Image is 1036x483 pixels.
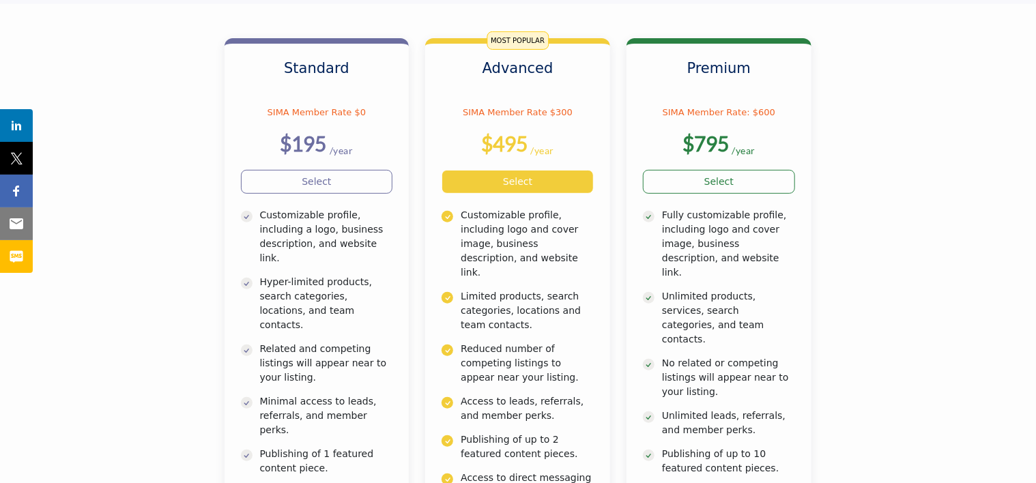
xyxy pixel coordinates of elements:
[643,60,795,94] h3: Premium
[732,145,756,156] sub: /year
[461,394,594,423] p: Access to leads, referrals, and member perks.
[461,342,594,385] p: Reduced number of competing listings to appear near your listing.
[241,104,393,121] p: SIMA Member Rate $0
[461,433,594,461] p: Publishing of up to 2 featured content pieces.
[260,275,393,332] p: Hyper-limited products, search categories, locations, and team contacts.
[481,131,528,156] b: $495
[280,131,326,156] b: $195
[662,289,795,347] p: Unlimited products, services, search categories, and team contacts.
[662,356,795,399] p: No related or competing listings will appear near to your listing.
[442,170,594,194] a: Select
[241,60,393,94] h3: Standard
[662,208,795,280] p: Fully customizable profile, including logo and cover image, business description, and website link.
[461,208,594,280] p: Customizable profile, including logo and cover image, business description, and website link.
[260,447,393,475] p: Publishing of 1 featured content piece.
[330,145,354,156] sub: /year
[643,170,795,194] a: Select
[241,170,393,194] a: Select
[260,342,393,385] p: Related and competing listings will appear near to your listing.
[487,31,549,50] span: MOST POPULAR
[531,145,555,156] sub: /year
[662,447,795,475] p: Publishing of up to 10 featured content pieces.
[442,104,594,121] p: SIMA Member Rate $300
[662,409,795,437] p: Unlimited leads, referrals, and member perks.
[461,289,594,332] p: Limited products, search categories, locations and team contacts.
[260,394,393,437] p: Minimal access to leads, referrals, and member perks.
[643,104,795,121] p: SIMA Member Rate: $600
[682,131,729,156] b: $795
[442,60,594,94] h3: Advanced
[260,208,393,265] p: Customizable profile, including a logo, business description, and website link.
